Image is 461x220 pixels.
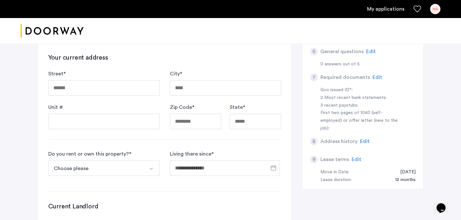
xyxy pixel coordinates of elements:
label: Living there since * [170,150,214,158]
iframe: chat widget [434,194,455,214]
span: Edit [373,75,382,80]
a: Favorites [413,5,421,13]
div: 8 [310,138,318,145]
span: Edit [366,49,376,54]
button: Open calendar [270,164,277,172]
h5: Address history [320,138,357,145]
h3: Current Landlord [48,202,281,211]
div: 12 months [389,176,416,184]
div: Lease duration: [320,176,352,184]
h3: Your current address [48,53,281,62]
label: State * [230,103,245,111]
label: Street * [48,70,66,78]
img: arrow [149,166,154,171]
div: Gov issued ID*: [320,86,401,94]
div: 7 [310,73,318,81]
div: 3 recent paystubs: [320,102,401,110]
div: Move in Date: [320,168,349,176]
div: First two pages of 1040 (self-employed) or offer letter (new to the job): [320,109,401,132]
a: Cazamio logo [21,19,84,43]
label: Unit # [48,103,63,111]
div: 2 Most recent bank statements: [320,94,401,102]
span: Edit [352,157,361,162]
img: logo [21,19,84,43]
button: Select option [48,160,144,176]
div: 0 answers out of 5 [320,61,416,68]
h5: Required documents [320,73,370,81]
label: City * [170,70,182,78]
div: 9 [310,156,318,163]
span: Edit [360,139,370,144]
div: 10/01/2025 [394,168,416,176]
h5: General questions [320,48,364,55]
div: Do you rent or own this property? * [48,150,131,158]
div: NS [430,4,440,14]
label: Zip Code * [170,103,194,111]
h5: Lease terms [320,156,349,163]
div: 6 [310,48,318,55]
a: My application [367,5,404,13]
button: Select option [144,160,160,176]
